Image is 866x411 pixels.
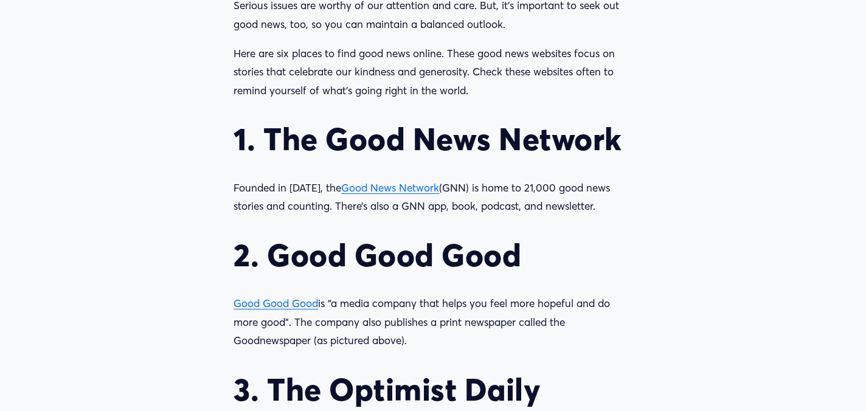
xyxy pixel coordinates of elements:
p: Here are six places to find good news online. These good news websites focus on stories that cele... [234,44,632,100]
a: Good News Network [341,181,439,194]
h2: 2. Good Good Good [234,237,632,274]
p: Founded in [DATE], the (GNN) is home to 21,000 good news stories and counting. There’s also a GNN... [234,179,632,216]
a: Good Good Good [234,297,318,309]
h2: 1. The Good News Network [234,120,632,157]
h2: 3. The Optimist Daily [234,371,632,408]
p: is “a media company that helps you feel more hopeful and do more good”. The company also publishe... [234,294,632,350]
